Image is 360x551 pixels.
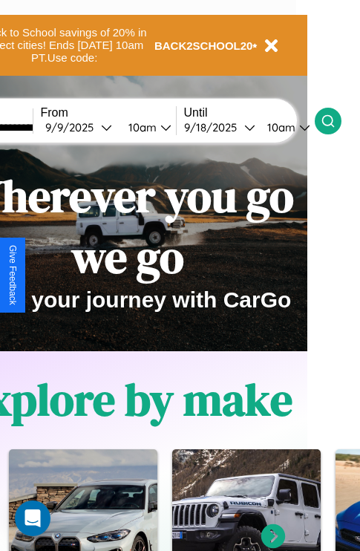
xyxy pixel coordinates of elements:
label: Until [184,106,315,120]
button: 10am [117,120,176,135]
b: BACK2SCHOOL20 [154,39,253,52]
div: 9 / 18 / 2025 [184,120,244,134]
button: 9/9/2025 [41,120,117,135]
div: Give Feedback [7,245,18,305]
div: 9 / 9 / 2025 [45,120,101,134]
div: 10am [260,120,299,134]
button: 10am [255,120,315,135]
div: 10am [121,120,160,134]
div: Open Intercom Messenger [15,501,50,536]
label: From [41,106,176,120]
